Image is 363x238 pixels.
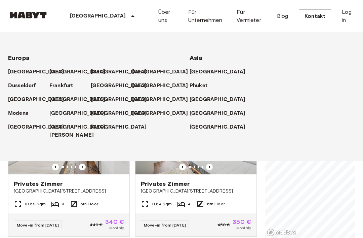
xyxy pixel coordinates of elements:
[49,123,112,139] a: [GEOGRAPHIC_DATA][PERSON_NAME]
[190,54,203,62] span: Asia
[17,223,59,228] span: Move-in from [DATE]
[190,123,252,131] a: [GEOGRAPHIC_DATA]
[8,109,35,117] a: Modena
[132,68,195,76] a: [GEOGRAPHIC_DATA]
[141,180,190,188] span: Privates Zimmer
[190,109,252,117] a: [GEOGRAPHIC_DATA]
[49,82,73,90] p: Frankfurt
[8,82,43,90] a: Dusseldorf
[105,219,124,225] span: 340 €
[49,109,106,117] p: [GEOGRAPHIC_DATA]
[190,109,246,117] p: [GEOGRAPHIC_DATA]
[8,109,29,117] p: Modena
[267,229,296,236] a: Mapbox logo
[190,68,252,76] a: [GEOGRAPHIC_DATA]
[91,123,147,131] p: [GEOGRAPHIC_DATA]
[188,8,226,24] a: Für Unternehmen
[206,164,213,170] button: Previous image
[158,8,177,24] a: Über uns
[49,68,106,76] p: [GEOGRAPHIC_DATA]
[8,96,71,104] a: [GEOGRAPHIC_DATA]
[52,164,59,170] button: Previous image
[49,123,106,139] p: [GEOGRAPHIC_DATA][PERSON_NAME]
[25,201,46,207] span: 10.59 Sqm
[342,8,355,24] a: Log in
[49,68,112,76] a: [GEOGRAPHIC_DATA]
[132,82,188,90] p: [GEOGRAPHIC_DATA]
[132,96,195,104] a: [GEOGRAPHIC_DATA]
[49,96,106,104] p: [GEOGRAPHIC_DATA]
[91,68,147,76] p: [GEOGRAPHIC_DATA]
[81,201,98,207] span: 5th Floor
[132,109,188,117] p: [GEOGRAPHIC_DATA]
[8,54,30,62] span: Europa
[8,123,71,131] a: [GEOGRAPHIC_DATA]
[91,109,147,117] p: [GEOGRAPHIC_DATA]
[91,82,154,90] a: [GEOGRAPHIC_DATA]
[8,93,130,237] a: Marketing picture of unit AT-21-001-097-01Previous imagePrevious imagePrivates Zimmer[GEOGRAPHIC_...
[190,123,246,131] p: [GEOGRAPHIC_DATA]
[91,109,154,117] a: [GEOGRAPHIC_DATA]
[8,123,64,131] p: [GEOGRAPHIC_DATA]
[277,12,288,20] a: Blog
[188,201,191,207] span: 4
[8,82,36,90] p: Dusseldorf
[233,219,251,225] span: 350 €
[207,201,225,207] span: 6th Floor
[109,225,124,231] span: Monthly
[217,222,230,228] span: 450 €
[14,180,63,188] span: Privates Zimmer
[91,68,154,76] a: [GEOGRAPHIC_DATA]
[91,123,154,131] a: [GEOGRAPHIC_DATA]
[8,12,48,19] img: Habyt
[132,109,195,117] a: [GEOGRAPHIC_DATA]
[70,12,126,20] p: [GEOGRAPHIC_DATA]
[141,188,251,195] span: [GEOGRAPHIC_DATA][STREET_ADDRESS]
[299,9,331,23] a: Kontakt
[135,93,257,237] a: Marketing picture of unit AT-21-001-113-02Previous imagePrevious imagePrivates Zimmer[GEOGRAPHIC_...
[237,8,266,24] a: Für Vermieter
[190,96,252,104] a: [GEOGRAPHIC_DATA]
[90,222,103,228] span: 440 €
[144,223,186,228] span: Move-in from [DATE]
[132,96,188,104] p: [GEOGRAPHIC_DATA]
[8,68,64,76] p: [GEOGRAPHIC_DATA]
[62,201,64,207] span: 3
[132,82,195,90] a: [GEOGRAPHIC_DATA]
[49,109,112,117] a: [GEOGRAPHIC_DATA]
[14,188,124,195] span: [GEOGRAPHIC_DATA][STREET_ADDRESS]
[49,96,112,104] a: [GEOGRAPHIC_DATA]
[79,164,86,170] button: Previous image
[91,82,147,90] p: [GEOGRAPHIC_DATA]
[190,82,207,90] p: Phuket
[8,68,71,76] a: [GEOGRAPHIC_DATA]
[236,225,251,231] span: Monthly
[49,82,80,90] a: Frankfurt
[190,82,214,90] a: Phuket
[132,68,188,76] p: [GEOGRAPHIC_DATA]
[91,96,154,104] a: [GEOGRAPHIC_DATA]
[179,164,186,170] button: Previous image
[8,96,64,104] p: [GEOGRAPHIC_DATA]
[190,96,246,104] p: [GEOGRAPHIC_DATA]
[91,96,147,104] p: [GEOGRAPHIC_DATA]
[190,68,246,76] p: [GEOGRAPHIC_DATA]
[152,201,172,207] span: 11.84 Sqm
